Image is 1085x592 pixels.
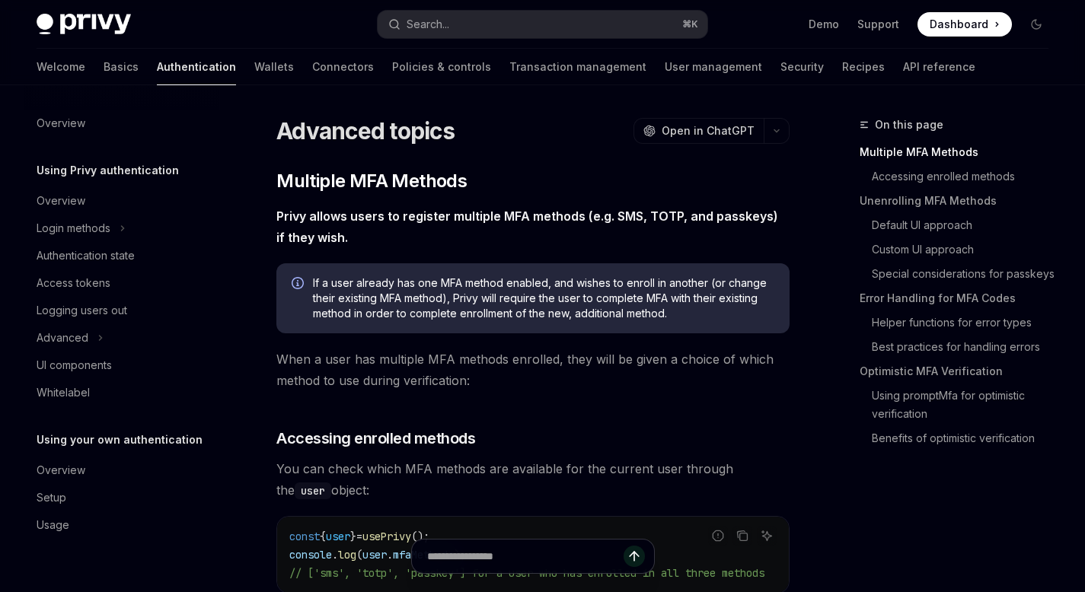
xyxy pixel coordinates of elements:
[857,17,899,32] a: Support
[427,539,624,573] input: Ask a question...
[24,457,219,484] a: Overview
[1024,12,1048,37] button: Toggle dark mode
[708,526,728,546] button: Report incorrect code
[392,49,491,85] a: Policies & controls
[37,356,112,374] div: UI components
[665,49,762,85] a: User management
[292,277,307,292] svg: Info
[860,426,1061,450] a: Benefits of optimistic verification
[356,530,362,543] span: =
[860,140,1061,164] a: Multiple MFA Methods
[289,530,320,543] span: const
[860,286,1061,310] a: Error Handling for MFA Codes
[37,489,66,507] div: Setup
[24,511,219,539] a: Usage
[37,384,90,402] div: Whitelabel
[682,18,698,30] span: ⌘ K
[842,49,885,85] a: Recipes
[24,484,219,511] a: Setup
[509,49,646,85] a: Transaction management
[276,349,790,391] span: When a user has multiple MFA methods enrolled, they will be given a choice of which method to use...
[24,215,219,242] button: Toggle Login methods section
[37,301,127,320] div: Logging users out
[407,15,449,33] div: Search...
[37,219,110,237] div: Login methods
[662,123,755,138] span: Open in ChatGPT
[860,335,1061,359] a: Best practices for handling errors
[24,110,219,137] a: Overview
[276,117,455,145] h1: Advanced topics
[860,310,1061,335] a: Helper functions for error types
[860,213,1061,237] a: Default UI approach
[326,530,350,543] span: user
[37,247,135,265] div: Authentication state
[930,17,988,32] span: Dashboard
[624,546,645,567] button: Send message
[633,118,764,144] button: Open in ChatGPT
[24,352,219,379] a: UI components
[37,192,85,210] div: Overview
[917,12,1012,37] a: Dashboard
[37,161,179,180] h5: Using Privy authentication
[276,169,467,193] span: Multiple MFA Methods
[104,49,139,85] a: Basics
[37,14,131,35] img: dark logo
[37,516,69,534] div: Usage
[860,189,1061,213] a: Unenrolling MFA Methods
[875,116,943,134] span: On this page
[860,384,1061,426] a: Using promptMfa for optimistic verification
[350,530,356,543] span: }
[24,269,219,297] a: Access tokens
[276,428,475,449] span: Accessing enrolled methods
[37,461,85,479] div: Overview
[860,164,1061,189] a: Accessing enrolled methods
[276,208,778,245] strong: Privy allows users to register multiple MFA methods (e.g. SMS, TOTP, and passkeys) if they wish.
[320,530,326,543] span: {
[780,49,824,85] a: Security
[37,431,203,449] h5: Using your own authentication
[37,114,85,132] div: Overview
[157,49,236,85] a: Authentication
[378,11,707,38] button: Open search
[37,329,88,347] div: Advanced
[24,324,219,352] button: Toggle Advanced section
[903,49,975,85] a: API reference
[860,237,1061,262] a: Custom UI approach
[312,49,374,85] a: Connectors
[732,526,752,546] button: Copy the contents from the code block
[37,274,110,292] div: Access tokens
[860,359,1061,384] a: Optimistic MFA Verification
[24,187,219,215] a: Overview
[860,262,1061,286] a: Special considerations for passkeys
[809,17,839,32] a: Demo
[295,482,331,499] code: user
[313,275,774,321] span: If a user already has one MFA method enabled, and wishes to enroll in another (or change their ex...
[37,49,85,85] a: Welcome
[757,526,777,546] button: Ask AI
[24,297,219,324] a: Logging users out
[411,530,429,543] span: ();
[276,458,790,501] span: You can check which MFA methods are available for the current user through the object:
[24,379,219,406] a: Whitelabel
[24,242,219,269] a: Authentication state
[362,530,411,543] span: usePrivy
[254,49,294,85] a: Wallets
